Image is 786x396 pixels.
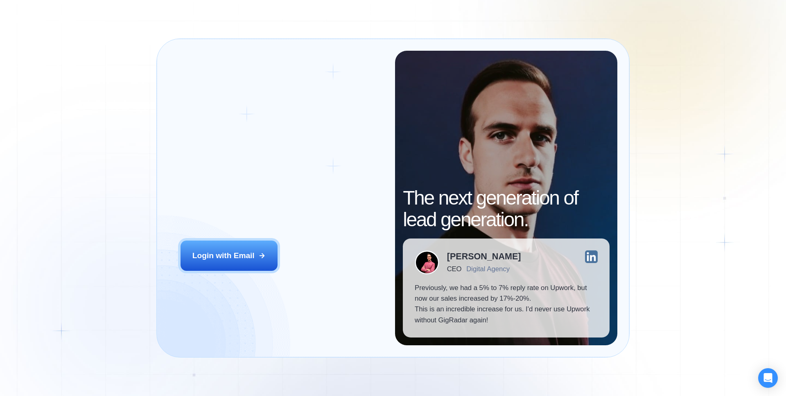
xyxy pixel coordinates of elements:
[447,265,461,273] div: CEO
[403,187,610,231] h2: The next generation of lead generation.
[758,368,778,388] div: Open Intercom Messenger
[181,241,278,271] button: Login with Email
[466,265,510,273] div: Digital Agency
[447,252,521,261] div: [PERSON_NAME]
[192,250,255,261] div: Login with Email
[415,283,598,326] p: Previously, we had a 5% to 7% reply rate on Upwork, but now our sales increased by 17%-20%. This ...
